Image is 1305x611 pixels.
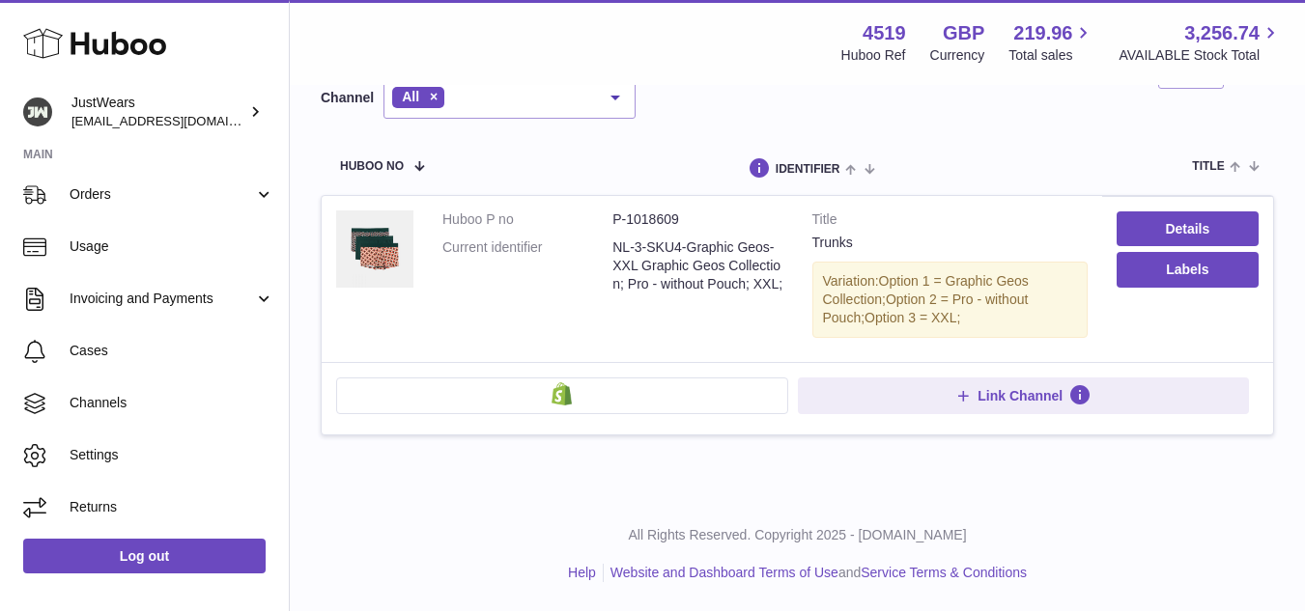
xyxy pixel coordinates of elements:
[978,387,1063,404] span: Link Channel
[442,238,612,293] dt: Current identifier
[70,237,274,256] span: Usage
[552,382,572,405] img: shopify-small.png
[812,234,1088,252] div: Trunks
[1192,160,1224,173] span: title
[23,97,52,126] img: internalAdmin-4519@internal.huboo.com
[1184,20,1260,46] span: 3,256.74
[23,539,266,573] a: Log out
[70,498,274,516] span: Returns
[321,89,374,107] label: Channel
[568,565,596,580] a: Help
[930,46,985,65] div: Currency
[442,210,612,229] dt: Huboo P no
[1013,20,1072,46] span: 219.96
[863,20,906,46] strong: 4519
[71,113,284,128] span: [EMAIL_ADDRESS][DOMAIN_NAME]
[610,565,838,580] a: Website and Dashboard Terms of Use
[402,89,419,104] span: All
[70,394,274,412] span: Channels
[841,46,906,65] div: Huboo Ref
[71,94,245,130] div: JustWears
[861,565,1027,580] a: Service Terms & Conditions
[70,342,274,360] span: Cases
[823,273,1029,307] span: Option 1 = Graphic Geos Collection;
[612,210,782,229] dd: P-1018609
[340,160,404,173] span: Huboo no
[1119,20,1282,65] a: 3,256.74 AVAILABLE Stock Total
[70,290,254,308] span: Invoicing and Payments
[70,446,274,464] span: Settings
[1117,211,1259,246] a: Details
[305,526,1290,544] p: All Rights Reserved. Copyright 2025 - [DOMAIN_NAME]
[812,262,1088,338] div: Variation:
[1008,46,1094,65] span: Total sales
[1119,46,1282,65] span: AVAILABLE Stock Total
[798,377,1250,414] button: Link Channel
[1008,20,1094,65] a: 219.96 Total sales
[943,20,984,46] strong: GBP
[1117,252,1259,287] button: Labels
[812,210,1088,234] strong: Title
[865,310,960,325] span: Option 3 = XXL;
[612,238,782,293] dd: NL-3-SKU4-Graphic Geos-XXL Graphic Geos Collection; Pro - without Pouch; XXL;
[70,185,254,204] span: Orders
[336,210,413,288] img: Trunks
[823,292,1029,325] span: Option 2 = Pro - without Pouch;
[604,564,1027,582] li: and
[776,163,840,176] span: identifier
